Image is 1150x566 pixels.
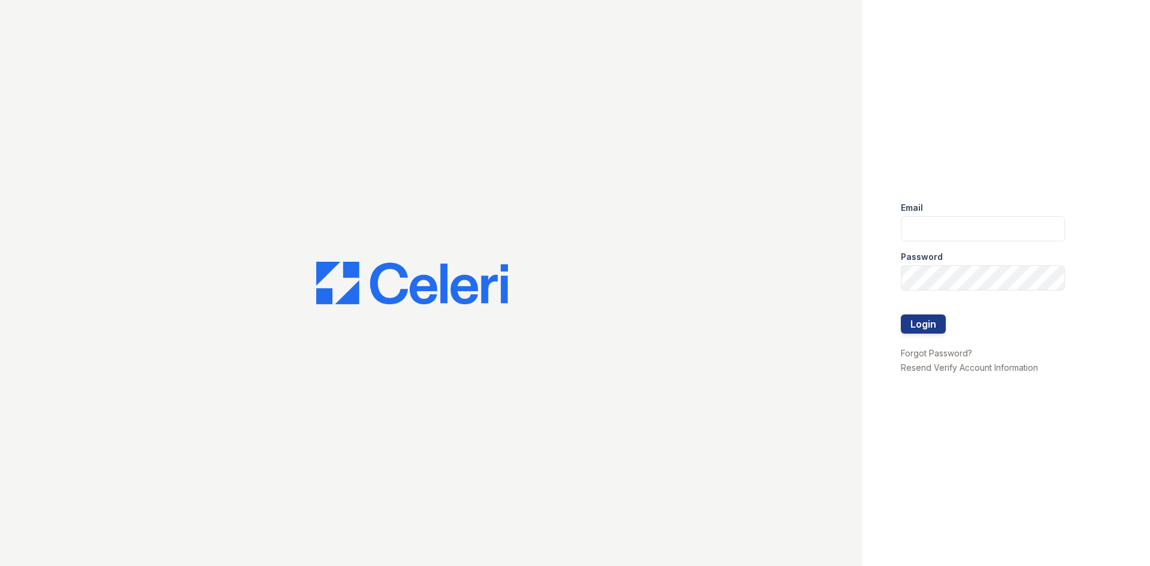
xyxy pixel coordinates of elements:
[901,251,943,263] label: Password
[901,314,946,334] button: Login
[901,202,923,214] label: Email
[316,262,508,305] img: CE_Logo_Blue-a8612792a0a2168367f1c8372b55b34899dd931a85d93a1a3d3e32e68fde9ad4.png
[901,362,1038,373] a: Resend Verify Account Information
[901,348,972,358] a: Forgot Password?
